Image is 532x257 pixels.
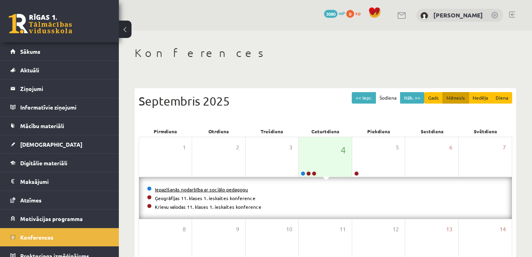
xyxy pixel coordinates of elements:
span: Sākums [20,48,40,55]
legend: Informatīvie ziņojumi [20,98,109,116]
a: Krievu valodas 11. klases 1. ieskaites konference [155,204,261,210]
span: 12 [393,225,399,234]
span: 7 [503,143,506,152]
span: 9 [236,225,239,234]
a: [PERSON_NAME] [433,11,483,19]
div: Trešdiena [245,126,299,137]
div: Septembris 2025 [139,92,512,110]
span: 0 [346,10,354,18]
a: Maksājumi [10,172,109,191]
button: Mēnesis [442,92,469,104]
button: Nedēļa [469,92,492,104]
span: 5 [396,143,399,152]
div: Piekdiena [352,126,406,137]
span: Konferences [20,234,53,241]
span: 10 [286,225,292,234]
button: Šodiena [376,92,400,104]
span: mP [339,10,345,16]
a: Atzīmes [10,191,109,209]
div: Otrdiena [192,126,246,137]
span: 4 [341,143,346,157]
span: Mācību materiāli [20,122,64,129]
a: Konferences [10,228,109,246]
span: 8 [183,225,186,234]
button: << Iepr. [352,92,376,104]
h1: Konferences [135,46,516,60]
a: Informatīvie ziņojumi [10,98,109,116]
span: 13 [446,225,452,234]
button: Nāk. >> [400,92,424,104]
span: Motivācijas programma [20,215,83,222]
span: 1 [183,143,186,152]
div: Svētdiena [459,126,512,137]
a: 3080 mP [324,10,345,16]
span: 3 [289,143,292,152]
a: Mācību materiāli [10,117,109,135]
div: Ceturtdiena [299,126,352,137]
span: 6 [449,143,452,152]
span: 14 [500,225,506,234]
a: Ģeogrāfijas 11. klases 1. ieskaites konference [155,195,256,201]
span: 2 [236,143,239,152]
button: Gads [424,92,443,104]
legend: Ziņojumi [20,79,109,98]
span: xp [355,10,360,16]
a: 0 xp [346,10,364,16]
a: [DEMOGRAPHIC_DATA] [10,135,109,153]
legend: Maksājumi [20,172,109,191]
a: Rīgas 1. Tālmācības vidusskola [9,14,72,34]
span: Digitālie materiāli [20,159,67,166]
span: Aktuāli [20,66,39,74]
a: Motivācijas programma [10,210,109,228]
div: Sestdiena [406,126,459,137]
span: Atzīmes [20,197,42,204]
div: Pirmdiena [139,126,192,137]
a: Aktuāli [10,61,109,79]
span: [DEMOGRAPHIC_DATA] [20,141,82,148]
a: Sākums [10,42,109,60]
span: 3080 [324,10,338,18]
a: Digitālie materiāli [10,154,109,172]
a: Iepazīšanās nodarbība ar sociālo pedagogu [155,186,248,193]
span: 11 [339,225,346,234]
a: Ziņojumi [10,79,109,98]
button: Diena [492,92,512,104]
img: Armanda Gūtmane [420,12,428,20]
